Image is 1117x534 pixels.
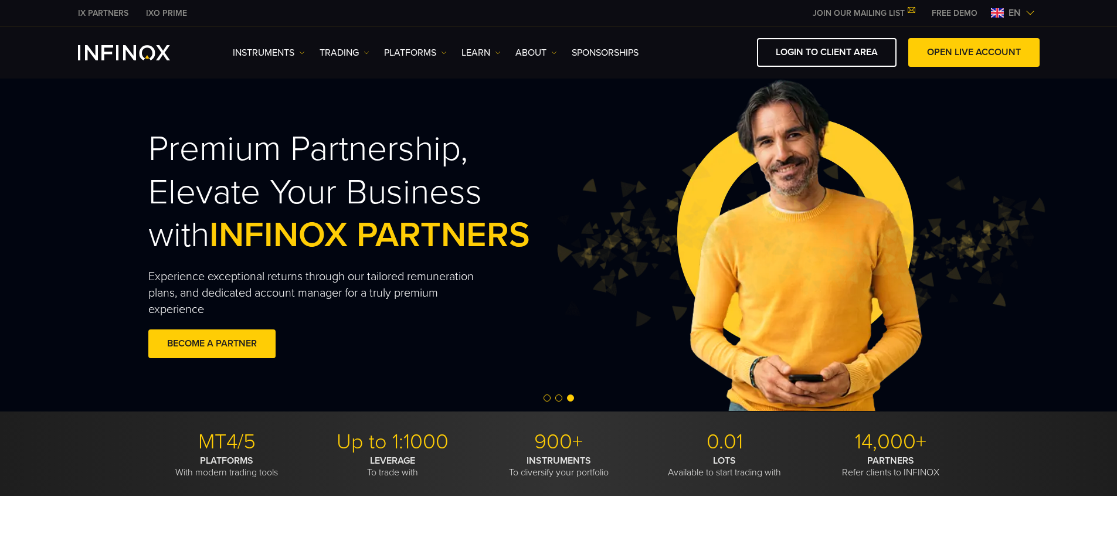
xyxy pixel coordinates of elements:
a: INFINOX [137,7,196,19]
p: 14,000+ [812,429,969,455]
strong: PLATFORMS [200,455,253,467]
p: Up to 1:1000 [314,429,471,455]
a: Instruments [233,46,305,60]
p: Refer clients to INFINOX [812,455,969,478]
a: INFINOX MENU [923,7,986,19]
a: INFINOX Logo [78,45,198,60]
span: Go to slide 2 [555,394,562,402]
p: To trade with [314,455,471,478]
a: OPEN LIVE ACCOUNT [908,38,1040,67]
strong: LOTS [713,455,736,467]
a: LOGIN TO CLIENT AREA [757,38,897,67]
a: INFINOX [69,7,137,19]
span: INFINOX PARTNERS [209,214,530,256]
a: JOIN OUR MAILING LIST [804,8,923,18]
p: 0.01 [646,429,803,455]
span: Go to slide 3 [567,394,574,402]
span: Go to slide 1 [544,394,551,402]
span: en [1004,6,1026,20]
a: Learn [461,46,501,60]
a: ABOUT [515,46,557,60]
h2: Premium Partnership, Elevate Your Business with [148,128,583,257]
p: With modern trading tools [148,455,305,478]
p: Experience exceptional returns through our tailored remuneration plans, and dedicated account man... [148,268,497,318]
p: 900+ [480,429,637,455]
a: TRADING [320,46,369,60]
a: BECOME A PARTNER [148,329,276,358]
strong: PARTNERS [867,455,914,467]
p: To diversify your portfolio [480,455,637,478]
a: SPONSORSHIPS [572,46,639,60]
p: MT4/5 [148,429,305,455]
p: Available to start trading with [646,455,803,478]
a: PLATFORMS [384,46,447,60]
strong: LEVERAGE [370,455,415,467]
strong: INSTRUMENTS [527,455,591,467]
